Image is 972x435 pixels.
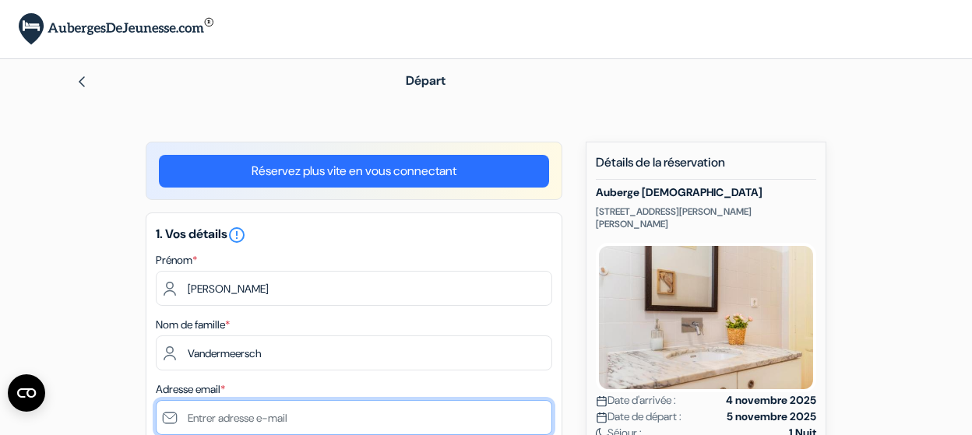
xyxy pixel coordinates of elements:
[76,75,88,88] img: left_arrow.svg
[406,72,445,89] span: Départ
[596,412,607,423] img: calendar.svg
[8,374,45,412] button: Ouvrir le widget CMP
[156,400,552,435] input: Entrer adresse e-mail
[19,13,213,45] img: AubergesDeJeunesse.com
[596,155,816,180] h5: Détails de la réservation
[227,226,246,242] a: error_outline
[156,252,197,268] label: Prénom
[596,395,607,407] img: calendar.svg
[156,381,225,398] label: Adresse email
[596,205,816,230] p: [STREET_ADDRESS][PERSON_NAME][PERSON_NAME]
[596,409,681,425] span: Date de départ :
[156,271,552,306] input: Entrez votre prénom
[159,155,549,188] a: Réservez plus vite en vous connectant
[156,317,230,333] label: Nom de famille
[727,409,816,425] strong: 5 novembre 2025
[596,392,676,409] span: Date d'arrivée :
[156,226,552,244] h5: 1. Vos détails
[726,392,816,409] strong: 4 novembre 2025
[596,186,816,199] h5: Auberge [DEMOGRAPHIC_DATA]
[156,335,552,370] input: Entrer le nom de famille
[227,226,246,244] i: error_outline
